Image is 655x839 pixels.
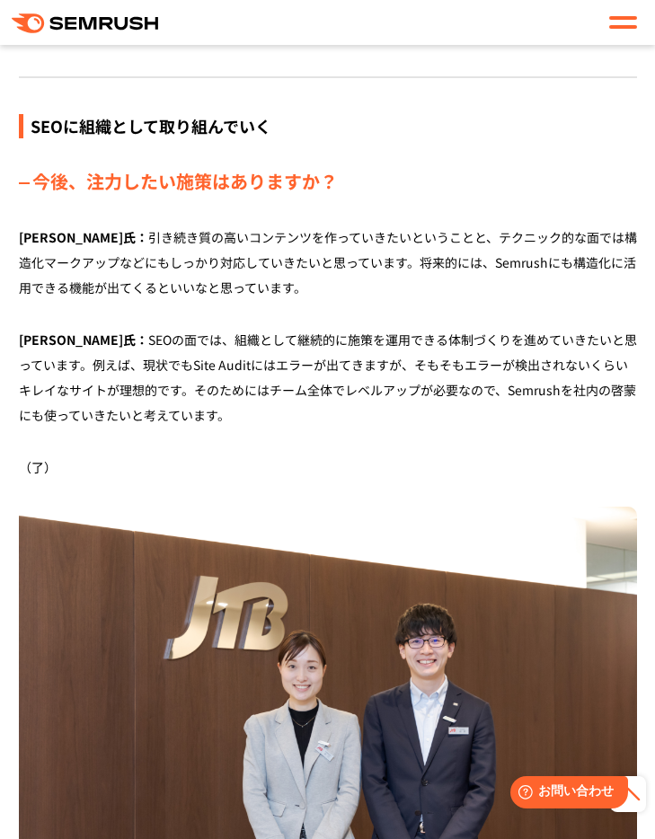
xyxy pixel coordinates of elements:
[495,769,635,819] iframe: Help widget launcher
[19,228,148,246] span: [PERSON_NAME]氏：
[19,331,148,349] span: [PERSON_NAME]氏：
[19,114,637,138] div: SEOに組織として取り組んでいく
[19,455,637,507] p: （了）
[19,225,637,327] p: 引き続き質の高いコンテンツを作っていきたいということと、テクニック的な面では構造化マークアップなどにもしっかり対応していきたいと思っています。将来的には、Semrushにも構造化に活用できる機能...
[19,327,637,455] p: SEOの面では、組織として継続的に施策を運用できる体制づくりを進めていきたいと思っています。例えば、現状でもSite Auditにはエラーが出てきますが、そもそもエラーが検出されないくらいキレイ...
[19,167,637,196] div: 今後、注力したい施策はありますか？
